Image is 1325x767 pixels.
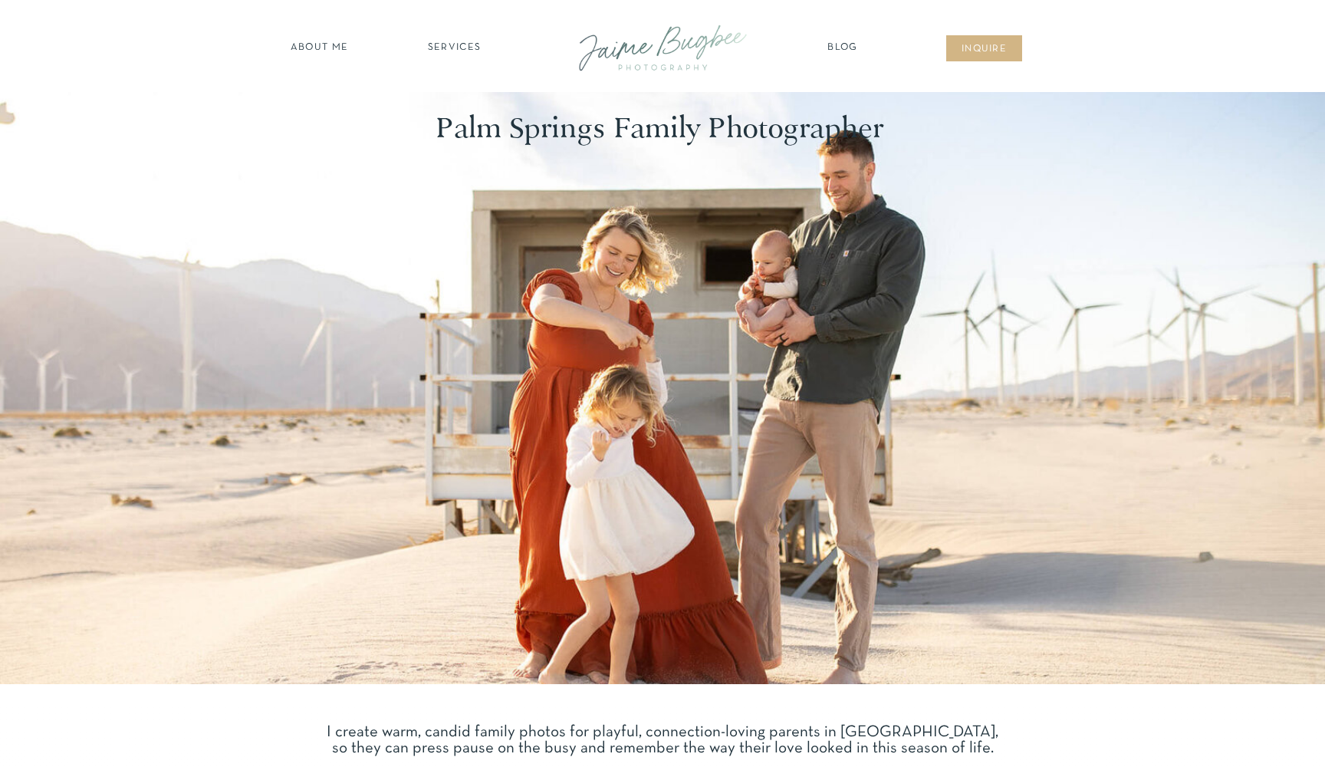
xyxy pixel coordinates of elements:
a: SERVICES [411,41,498,56]
h1: Palm Springs Family Photographer [436,111,890,150]
a: about ME [286,41,353,56]
p: I create warm, candid family photos for playful, connection-loving parents in [GEOGRAPHIC_DATA], ... [325,724,1000,760]
a: inqUIre [953,42,1015,58]
a: Blog [824,41,862,56]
